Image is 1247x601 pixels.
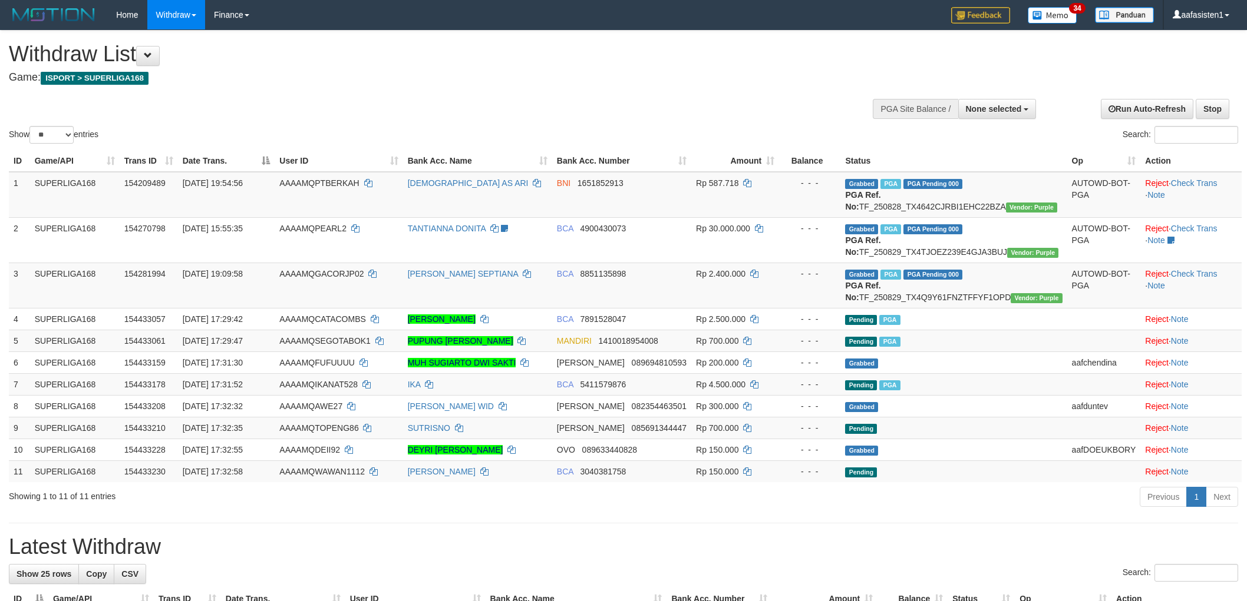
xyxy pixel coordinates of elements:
[1171,269,1218,278] a: Check Trans
[845,315,877,325] span: Pending
[1171,467,1189,476] a: Note
[41,72,149,85] span: ISPORT > SUPERLIGA168
[124,445,166,454] span: 154433228
[1171,401,1189,411] a: Note
[840,150,1067,172] th: Status
[1067,217,1141,263] td: AUTOWD-BOT-PGA
[30,460,120,482] td: SUPERLIGA168
[1067,439,1141,460] td: aafDOEUKBORY
[632,401,687,411] span: Copy 082354463501 to clipboard
[9,126,98,144] label: Show entries
[879,315,900,325] span: Marked by aafsoycanthlai
[873,99,958,119] div: PGA Site Balance /
[696,467,738,476] span: Rp 150.000
[1171,380,1189,389] a: Note
[408,380,421,389] a: IKA
[9,395,30,417] td: 8
[1069,3,1085,14] span: 34
[1095,7,1154,23] img: panduan.png
[1101,99,1193,119] a: Run Auto-Refresh
[183,423,243,433] span: [DATE] 17:32:35
[845,270,878,280] span: Grabbed
[124,269,166,278] span: 154281994
[1011,293,1062,303] span: Vendor URL: https://trx4.1velocity.biz
[1067,172,1141,218] td: AUTOWD-BOT-PGA
[632,423,687,433] span: Copy 085691344447 to clipboard
[30,308,120,330] td: SUPERLIGA168
[178,150,275,172] th: Date Trans.: activate to sort column descending
[1145,178,1169,188] a: Reject
[784,223,836,234] div: - - -
[784,313,836,325] div: - - -
[408,401,494,411] a: [PERSON_NAME] WID
[784,422,836,434] div: - - -
[183,467,243,476] span: [DATE] 17:32:58
[114,564,146,584] a: CSV
[1171,314,1189,324] a: Note
[124,358,166,367] span: 154433159
[880,224,901,234] span: Marked by aafmaleo
[183,380,243,389] span: [DATE] 17:31:52
[17,569,71,579] span: Show 25 rows
[696,380,745,389] span: Rp 4.500.000
[1147,190,1165,200] a: Note
[1145,467,1169,476] a: Reject
[9,330,30,351] td: 5
[1140,417,1242,439] td: ·
[696,269,745,278] span: Rp 2.400.000
[9,217,30,263] td: 2
[1067,150,1141,172] th: Op: activate to sort column ascending
[9,150,30,172] th: ID
[903,179,962,189] span: PGA Pending
[845,190,880,211] b: PGA Ref. No:
[557,380,573,389] span: BCA
[124,423,166,433] span: 154433210
[9,42,820,66] h1: Withdraw List
[1140,308,1242,330] td: ·
[1154,564,1238,582] input: Search:
[779,150,840,172] th: Balance
[845,179,878,189] span: Grabbed
[582,445,637,454] span: Copy 089633440828 to clipboard
[696,314,745,324] span: Rp 2.500.000
[1147,281,1165,290] a: Note
[1147,235,1165,245] a: Note
[1145,401,1169,411] a: Reject
[408,358,516,367] a: MUH SUGIARTO DWI SAKTI
[784,177,836,189] div: - - -
[1145,423,1169,433] a: Reject
[30,351,120,373] td: SUPERLIGA168
[9,439,30,460] td: 10
[30,373,120,395] td: SUPERLIGA168
[580,467,626,476] span: Copy 3040381758 to clipboard
[1028,7,1077,24] img: Button%20Memo.svg
[279,445,340,454] span: AAAAMQDEII92
[78,564,114,584] a: Copy
[1145,380,1169,389] a: Reject
[279,467,365,476] span: AAAAMQWAWAN1112
[845,224,878,234] span: Grabbed
[552,150,691,172] th: Bank Acc. Number: activate to sort column ascending
[9,535,1238,559] h1: Latest Withdraw
[275,150,403,172] th: User ID: activate to sort column ascending
[845,281,880,302] b: PGA Ref. No:
[840,172,1067,218] td: TF_250828_TX4642CJRBI1EHC22BZA
[30,172,120,218] td: SUPERLIGA168
[183,358,243,367] span: [DATE] 17:31:30
[557,423,625,433] span: [PERSON_NAME]
[124,314,166,324] span: 154433057
[9,6,98,24] img: MOTION_logo.png
[279,401,342,411] span: AAAAMQAWE27
[696,224,750,233] span: Rp 30.000.000
[9,564,79,584] a: Show 25 rows
[784,335,836,347] div: - - -
[1206,487,1238,507] a: Next
[580,314,626,324] span: Copy 7891528047 to clipboard
[1171,423,1189,433] a: Note
[557,178,570,188] span: BNI
[1171,224,1218,233] a: Check Trans
[30,263,120,308] td: SUPERLIGA168
[696,336,738,346] span: Rp 700.000
[784,357,836,368] div: - - -
[580,269,626,278] span: Copy 8851135898 to clipboard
